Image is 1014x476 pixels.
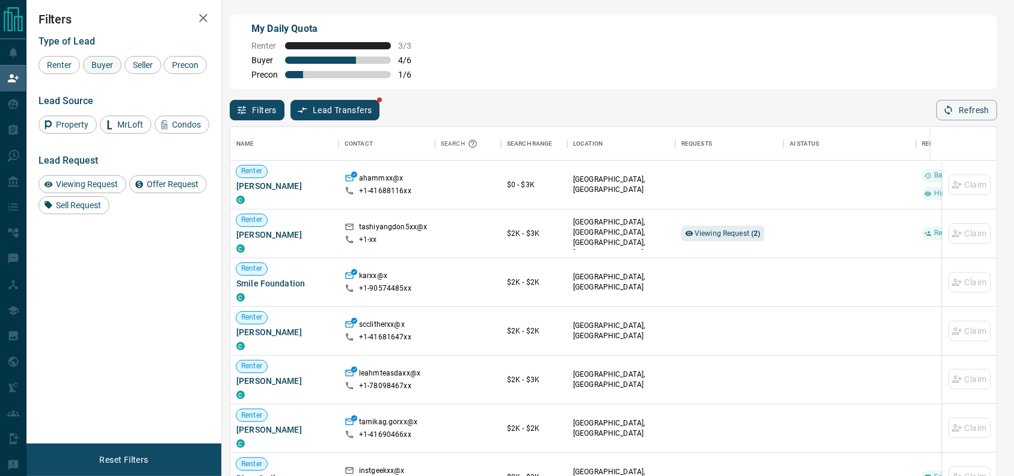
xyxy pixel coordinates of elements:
[573,369,669,390] p: [GEOGRAPHIC_DATA], [GEOGRAPHIC_DATA]
[236,196,245,204] div: condos.ca
[124,56,161,74] div: Seller
[573,217,669,259] p: [GEOGRAPHIC_DATA], [GEOGRAPHIC_DATA], [GEOGRAPHIC_DATA], [GEOGRAPHIC_DATA]
[91,450,156,470] button: Reset Filters
[359,430,411,440] p: +1- 41690466xx
[38,116,97,134] div: Property
[784,127,916,161] div: AI Status
[251,22,425,36] p: My Daily Quota
[573,418,669,439] p: [GEOGRAPHIC_DATA], [GEOGRAPHIC_DATA]
[236,391,245,399] div: condos.ca
[936,100,997,120] button: Refresh
[168,120,205,129] span: Condos
[345,127,373,161] div: Contact
[236,342,245,350] div: condos.ca
[236,229,333,241] span: [PERSON_NAME]
[929,228,1007,238] span: Requested a Viewing
[236,293,245,301] div: condos.ca
[675,127,784,161] div: Requests
[359,283,411,294] p: +1- 90574485xx
[398,70,425,79] span: 1 / 6
[43,60,76,70] span: Renter
[236,215,267,225] span: Renter
[38,36,95,47] span: Type of Lead
[251,55,278,65] span: Buyer
[398,41,425,51] span: 3 / 3
[251,41,278,51] span: Renter
[507,374,561,385] p: $2K - $3K
[129,175,207,193] div: Offer Request
[290,100,380,120] button: Lead Transfers
[236,424,333,436] span: [PERSON_NAME]
[339,127,435,161] div: Contact
[567,127,675,161] div: Location
[236,127,254,161] div: Name
[359,173,403,186] p: ahammxx@x
[38,155,98,166] span: Lead Request
[236,244,245,253] div: condos.ca
[38,95,93,107] span: Lead Source
[573,272,669,292] p: [GEOGRAPHIC_DATA], [GEOGRAPHIC_DATA]
[236,277,333,289] span: Smile Foundation
[573,321,669,341] p: [GEOGRAPHIC_DATA], [GEOGRAPHIC_DATA]
[573,127,603,161] div: Location
[236,166,267,176] span: Renter
[230,100,284,120] button: Filters
[695,229,761,238] span: Viewing Request
[359,222,427,235] p: tashiyangdon5xx@x
[507,228,561,239] p: $2K - $3K
[441,127,481,161] div: Search
[507,326,561,336] p: $2K - $2K
[52,120,93,129] span: Property
[83,56,121,74] div: Buyer
[751,229,760,238] strong: ( 2 )
[359,271,387,283] p: karxx@x
[573,175,669,195] p: [GEOGRAPHIC_DATA], [GEOGRAPHIC_DATA]
[929,188,982,199] span: High Interest
[236,312,267,323] span: Renter
[38,56,80,74] div: Renter
[681,226,764,241] div: Viewing Request (2)
[507,179,561,190] p: $0 - $3K
[507,277,561,288] p: $2K - $2K
[143,179,203,189] span: Offer Request
[236,264,267,274] span: Renter
[168,60,203,70] span: Precon
[359,381,411,391] p: +1- 78098467xx
[236,459,267,469] span: Renter
[359,235,377,245] p: +1- xx
[236,410,267,421] span: Renter
[129,60,157,70] span: Seller
[681,127,712,161] div: Requests
[38,196,109,214] div: Sell Request
[251,70,278,79] span: Precon
[359,368,420,381] p: leahmteasdaxx@x
[236,361,267,371] span: Renter
[87,60,117,70] span: Buyer
[501,127,567,161] div: Search Range
[236,375,333,387] span: [PERSON_NAME]
[236,180,333,192] span: [PERSON_NAME]
[52,200,105,210] span: Sell Request
[359,332,411,342] p: +1- 41681647xx
[398,55,425,65] span: 4 / 6
[38,12,209,26] h2: Filters
[155,116,209,134] div: Condos
[230,127,339,161] div: Name
[113,120,147,129] span: MrLoft
[507,423,561,434] p: $2K - $2K
[359,186,411,196] p: +1- 41688116xx
[38,175,126,193] div: Viewing Request
[164,56,207,74] div: Precon
[790,127,819,161] div: AI Status
[52,179,122,189] span: Viewing Request
[507,127,553,161] div: Search Range
[236,439,245,448] div: condos.ca
[359,320,405,332] p: scclitherxx@x
[100,116,152,134] div: MrLoft
[929,170,978,181] span: Back to Site
[236,326,333,338] span: [PERSON_NAME]
[359,417,417,430] p: tamikag.gorxx@x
